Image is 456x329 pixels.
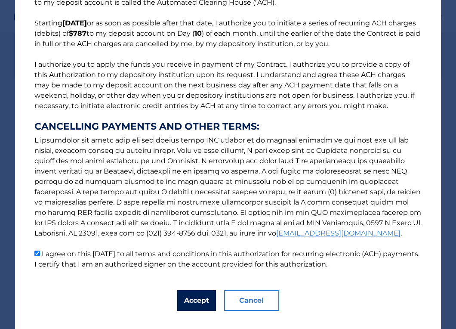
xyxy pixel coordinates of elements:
strong: CANCELLING PAYMENTS AND OTHER TERMS: [34,121,422,132]
b: $787 [69,29,86,37]
button: Accept [177,290,216,311]
b: 10 [194,29,202,37]
a: [EMAIL_ADDRESS][DOMAIN_NAME] [276,229,401,237]
b: [DATE] [62,19,87,27]
button: Cancel [224,290,279,311]
label: I agree on this [DATE] to all terms and conditions in this authorization for recurring electronic... [34,250,419,268]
